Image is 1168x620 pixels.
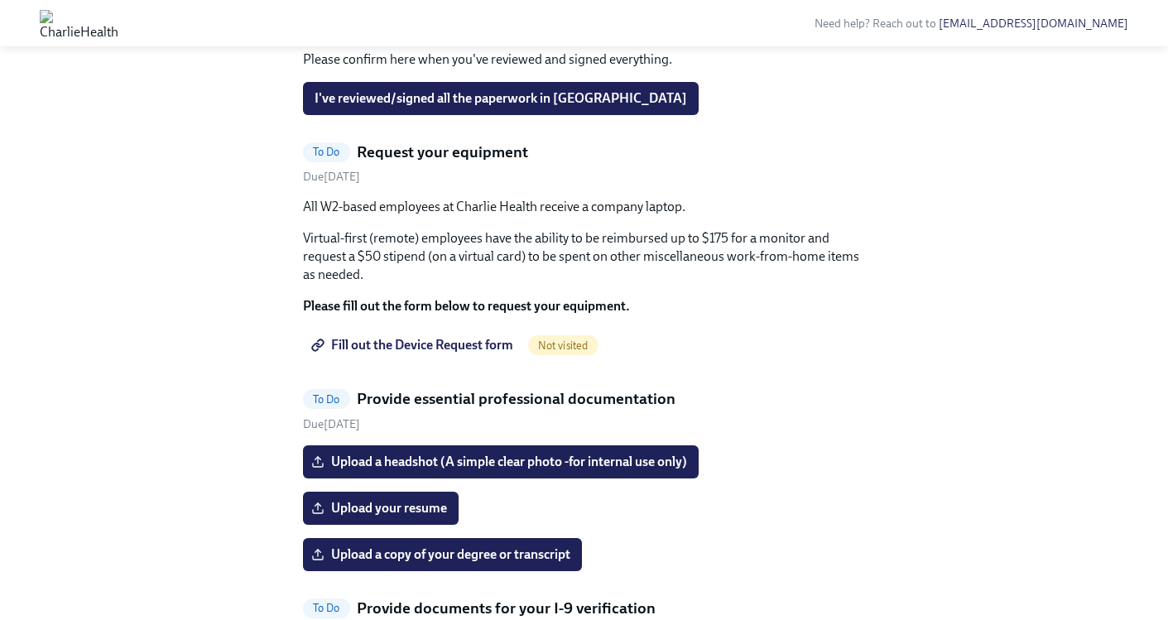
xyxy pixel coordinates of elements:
[303,198,866,216] p: All W2-based employees at Charlie Health receive a company laptop.
[303,602,350,614] span: To Do
[357,388,675,410] h5: Provide essential professional documentation
[315,337,513,353] span: Fill out the Device Request form
[528,339,598,352] span: Not visited
[303,388,866,432] a: To DoProvide essential professional documentationDue[DATE]
[815,17,1128,31] span: Need help? Reach out to
[357,598,656,619] h5: Provide documents for your I-9 verification
[315,500,447,517] span: Upload your resume
[303,298,630,314] strong: Please fill out the form below to request your equipment.
[303,492,459,525] label: Upload your resume
[303,142,866,185] a: To DoRequest your equipmentDue[DATE]
[303,82,699,115] button: I've reviewed/signed all the paperwork in [GEOGRAPHIC_DATA]
[303,417,360,431] span: Friday, August 29th 2025, 10:00 am
[303,146,350,158] span: To Do
[303,229,866,284] p: Virtual-first (remote) employees have the ability to be reimbursed up to $175 for a monitor and r...
[303,170,360,184] span: Due [DATE]
[315,90,687,107] span: I've reviewed/signed all the paperwork in [GEOGRAPHIC_DATA]
[315,454,687,470] span: Upload a headshot (A simple clear photo -for internal use only)
[303,393,350,406] span: To Do
[303,445,699,478] label: Upload a headshot (A simple clear photo -for internal use only)
[303,538,582,571] label: Upload a copy of your degree or transcript
[40,10,118,36] img: CharlieHealth
[357,142,528,163] h5: Request your equipment
[315,546,570,563] span: Upload a copy of your degree or transcript
[303,329,525,362] a: Fill out the Device Request form
[303,50,866,69] p: Please confirm here when you've reviewed and signed everything.
[939,17,1128,31] a: [EMAIL_ADDRESS][DOMAIN_NAME]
